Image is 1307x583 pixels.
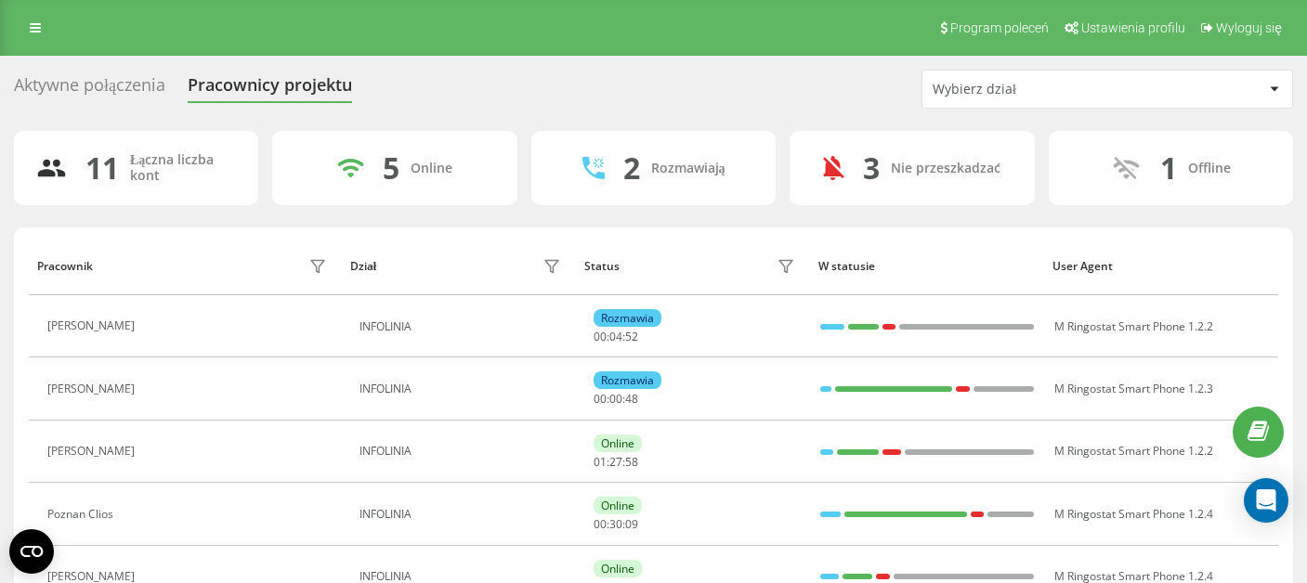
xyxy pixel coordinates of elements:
div: Nie przeszkadzać [891,161,1000,176]
span: 01 [594,454,607,470]
span: M Ringostat Smart Phone 1.2.2 [1054,443,1213,459]
div: INFOLINIA [359,382,565,395]
div: [PERSON_NAME] [47,445,139,458]
div: [PERSON_NAME] [47,319,139,332]
div: Online [594,560,642,577]
div: : : [594,393,638,406]
div: Online [594,497,642,514]
div: Pracownik [37,260,93,273]
div: W statusie [818,260,1035,273]
span: 00 [594,391,607,407]
div: Aktywne połączenia [14,75,165,104]
div: Online [411,161,452,176]
button: Open CMP widget [9,529,54,574]
span: 30 [609,516,622,532]
div: Pracownicy projektu [188,75,352,104]
div: Rozmawia [594,371,661,389]
div: Rozmawia [594,309,661,327]
div: User Agent [1052,260,1269,273]
span: M Ringostat Smart Phone 1.2.4 [1054,506,1213,522]
div: INFOLINIA [359,320,565,333]
div: 1 [1160,150,1177,186]
div: INFOLINIA [359,570,565,583]
div: Rozmawiają [651,161,725,176]
div: Open Intercom Messenger [1244,478,1288,523]
span: 00 [594,329,607,344]
span: 00 [594,516,607,532]
div: INFOLINIA [359,508,565,521]
div: Wybierz dział [933,82,1155,97]
div: 3 [863,150,880,186]
div: Online [594,434,642,452]
div: : : [594,456,638,469]
div: : : [594,330,638,343]
span: 09 [625,516,638,532]
div: INFOLINIA [359,445,565,458]
div: Dział [350,260,376,273]
div: Status [584,260,620,273]
span: 58 [625,454,638,470]
span: Ustawienia profilu [1081,20,1185,35]
div: 5 [383,150,399,186]
span: Wyloguj się [1216,20,1282,35]
div: [PERSON_NAME] [47,382,139,395]
div: 2 [623,150,640,186]
div: Łączna liczba kont [130,152,236,184]
span: 27 [609,454,622,470]
span: M Ringostat Smart Phone 1.2.3 [1054,381,1213,396]
div: Poznan Clios [47,508,118,521]
div: Offline [1188,161,1231,176]
span: 52 [625,329,638,344]
div: [PERSON_NAME] [47,570,139,583]
div: 11 [85,150,119,186]
span: 04 [609,329,622,344]
div: : : [594,518,638,531]
span: Program poleceń [950,20,1049,35]
span: 48 [625,391,638,407]
span: M Ringostat Smart Phone 1.2.2 [1054,318,1213,334]
span: 00 [609,391,622,407]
